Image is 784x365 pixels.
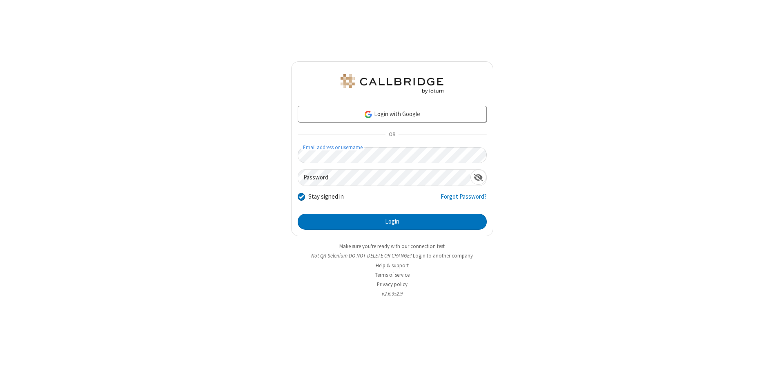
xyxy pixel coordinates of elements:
[339,74,445,94] img: QA Selenium DO NOT DELETE OR CHANGE
[298,214,487,230] button: Login
[376,262,409,269] a: Help & support
[377,281,408,288] a: Privacy policy
[291,290,493,298] li: v2.6.352.9
[308,192,344,202] label: Stay signed in
[291,252,493,260] li: Not QA Selenium DO NOT DELETE OR CHANGE?
[364,110,373,119] img: google-icon.png
[413,252,473,260] button: Login to another company
[298,106,487,122] a: Login with Google
[441,192,487,208] a: Forgot Password?
[470,170,486,185] div: Show password
[298,147,487,163] input: Email address or username
[385,129,399,141] span: OR
[339,243,445,250] a: Make sure you're ready with our connection test
[764,344,778,359] iframe: Chat
[298,170,470,186] input: Password
[375,271,410,278] a: Terms of service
